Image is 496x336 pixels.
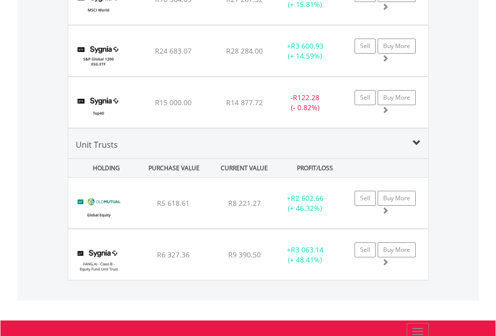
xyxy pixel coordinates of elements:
[228,250,261,259] span: R9 390.50
[226,46,263,56] span: R28 284.00
[378,191,416,206] a: Buy More
[378,90,416,105] a: Buy More
[281,159,349,177] div: PROFIT/LOSS
[378,39,416,54] a: Buy More
[73,242,124,277] img: UT.ZA.SYGLB.png
[157,198,190,208] span: R5 618.61
[291,41,323,51] span: R3 600.93
[274,193,337,213] div: + (+ 46.32%)
[69,159,137,177] div: HOLDING
[73,190,124,226] img: UT.ZA.OMGB1.png
[355,39,376,54] a: Sell
[274,41,337,61] div: + (+ 14.59%)
[155,46,192,56] span: R24 683.07
[293,93,319,102] span: R122.28
[274,245,337,265] div: + (+ 48.41%)
[274,93,337,113] div: - (- 0.82%)
[155,98,192,107] span: R15 000.00
[291,245,323,254] span: R3 063.14
[355,242,376,257] a: Sell
[76,139,118,150] span: Unit Trusts
[226,98,263,107] span: R14 877.72
[355,191,376,206] a: Sell
[355,90,376,105] a: Sell
[140,159,208,177] div: PURCHASE VALUE
[291,193,323,203] span: R2 602.66
[378,242,416,257] a: Buy More
[210,159,278,177] div: CURRENT VALUE
[228,198,261,208] span: R8 221.27
[157,250,190,259] span: R6 327.36
[73,38,124,74] img: TFSA.SYGESG.png
[73,90,124,125] img: TFSA.SYGT40.png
